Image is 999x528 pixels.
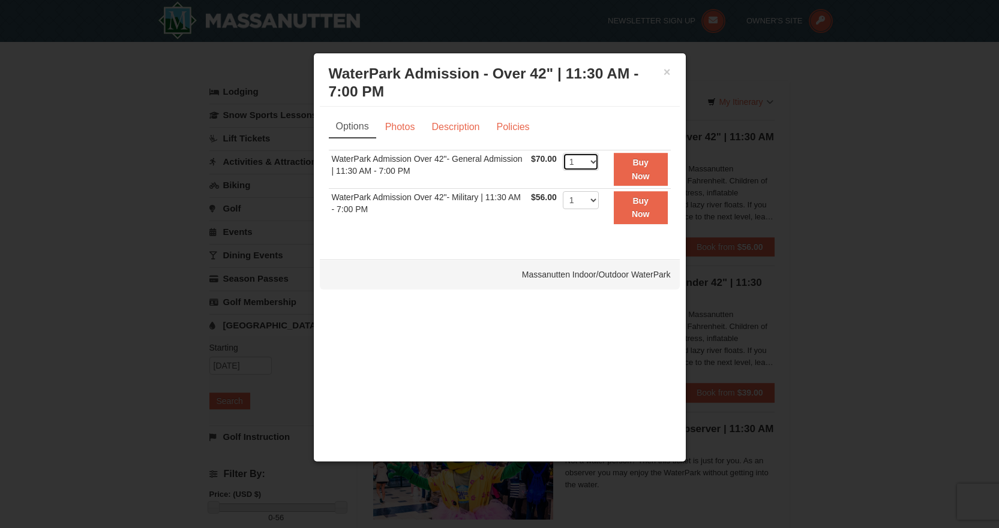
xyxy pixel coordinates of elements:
button: Buy Now [614,153,668,186]
a: Policies [488,116,537,138]
a: Options [329,116,376,138]
a: Description [424,116,487,138]
span: $70.00 [531,154,557,164]
td: WaterPark Admission Over 42"- General Admission | 11:30 AM - 7:00 PM [329,150,529,189]
a: Photos [377,116,423,138]
h3: WaterPark Admission - Over 42" | 11:30 AM - 7:00 PM [329,65,671,101]
span: $56.00 [531,192,557,202]
button: × [664,66,671,78]
strong: Buy Now [632,196,650,219]
strong: Buy Now [632,158,650,180]
div: Massanutten Indoor/Outdoor WaterPark [320,260,680,289]
td: WaterPark Admission Over 42"- Military | 11:30 AM - 7:00 PM [329,188,529,226]
button: Buy Now [614,191,668,224]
